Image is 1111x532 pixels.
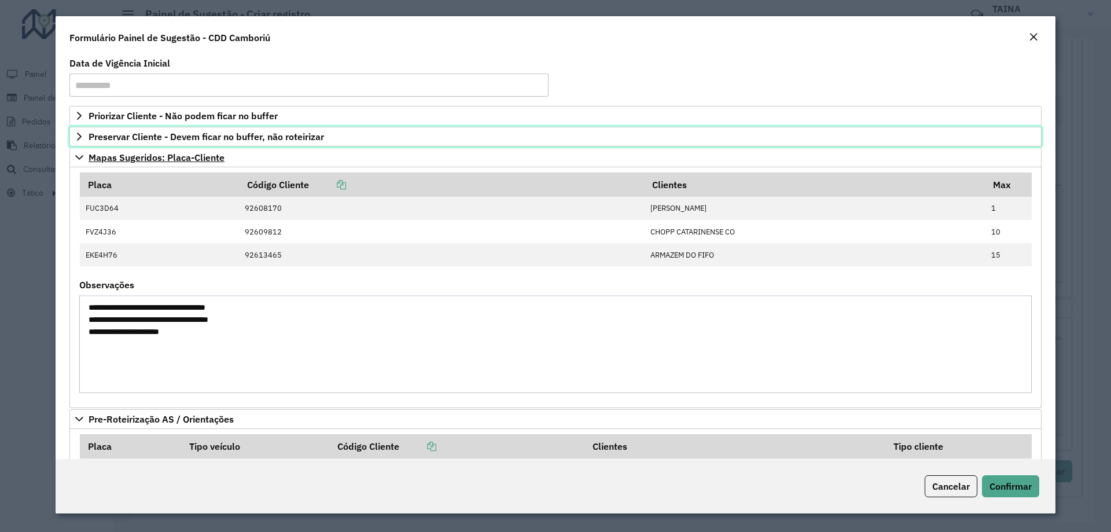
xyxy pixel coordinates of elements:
h4: Formulário Painel de Sugestão - CDD Camboriú [69,31,270,45]
div: Mapas Sugeridos: Placa-Cliente [69,167,1042,408]
td: 1 [985,197,1032,220]
em: Fechar [1029,32,1038,42]
a: Preservar Cliente - Devem ficar no buffer, não roteirizar [69,127,1042,146]
a: Pre-Roteirização AS / Orientações [69,409,1042,429]
td: 92613465 [239,243,644,266]
th: Tipo cliente [885,434,1031,458]
label: Data de Vigência Inicial [69,56,170,70]
td: DTY6I81 [80,458,182,482]
td: CHOPP CATARINENSE CO [644,220,985,243]
a: Mapas Sugeridos: Placa-Cliente [69,148,1042,167]
th: Placa [80,434,182,458]
td: EKE4H76 [80,243,239,266]
button: Close [1025,30,1042,45]
a: Copiar [399,441,436,452]
button: Confirmar [982,475,1039,497]
td: 10 [985,220,1032,243]
span: Cancelar [932,480,970,492]
td: [PERSON_NAME] [644,197,985,220]
button: Cancelar [925,475,977,497]
span: Preservar Cliente - Devem ficar no buffer, não roteirizar [89,132,324,141]
td: 92609618 [330,458,585,482]
td: ARMAZEM DO FIFO [644,243,985,266]
td: 15 [985,243,1032,266]
th: Código Cliente [239,173,644,197]
td: FUC3D64 [80,197,239,220]
span: Pre-Roteirização AS / Orientações [89,414,234,424]
th: Max [985,173,1032,197]
th: Clientes [584,434,885,458]
th: Placa [80,173,239,197]
span: Confirmar [989,480,1032,492]
th: Clientes [644,173,985,197]
label: Observações [79,278,134,292]
th: Tipo veículo [181,434,329,458]
td: SDB COMERCIO DE ALIM [584,458,885,482]
td: 92609812 [239,220,644,243]
span: Priorizar Cliente - Não podem ficar no buffer [89,111,278,120]
a: Copiar [309,179,346,190]
td: 92608170 [239,197,644,220]
th: Código Cliente [330,434,585,458]
a: Priorizar Cliente - Não podem ficar no buffer [69,106,1042,126]
td: FVZ4J36 [80,220,239,243]
span: Mapas Sugeridos: Placa-Cliente [89,153,225,162]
